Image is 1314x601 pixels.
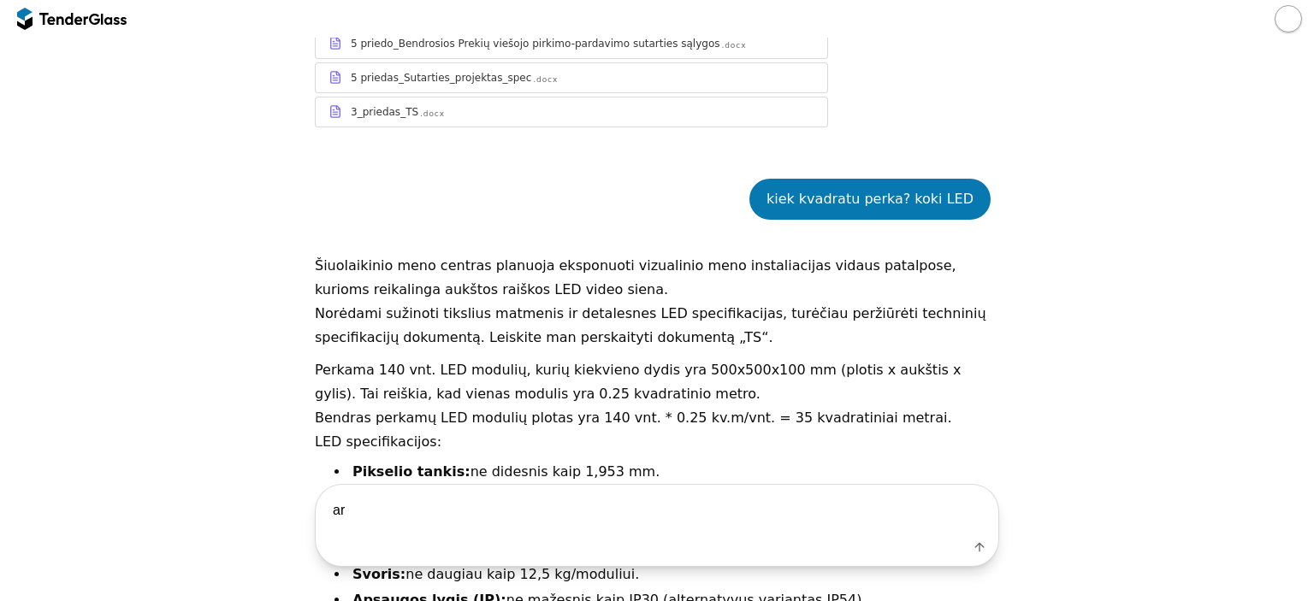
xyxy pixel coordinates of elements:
div: 3_priedas_TS [351,105,418,119]
a: 5 priedas_Sutarties_projektas_spec.docx [315,62,828,93]
div: 5 priedas_Sutarties_projektas_spec [351,71,531,85]
div: .docx [533,74,558,85]
p: Bendras perkamų LED modulių plotas yra 140 vnt. * 0.25 kv.m/vnt. = 35 kvadratiniai metrai. [315,406,999,430]
a: 5 priedo_Bendrosios Prekių viešojo pirkimo-pardavimo sutarties sąlygos.docx [315,28,828,59]
div: .docx [420,109,445,120]
div: .docx [722,40,747,51]
p: Perkama 140 vnt. LED modulių, kurių kiekvieno dydis yra 500x500x100 mm (plotis x aukštis x gylis)... [315,358,999,406]
p: LED specifikacijos: [315,430,999,454]
p: Norėdami sužinoti tikslius matmenis ir detalesnes LED specifikacijas, turėčiau peržiūrėti technin... [315,302,999,350]
textarea: ar [316,485,998,535]
div: 5 priedo_Bendrosios Prekių viešojo pirkimo-pardavimo sutarties sąlygos [351,37,720,50]
p: Šiuolaikinio meno centras planuoja eksponuoti vizualinio meno instaliacijas vidaus patalpose, kur... [315,254,999,302]
div: kiek kvadratu perka? koki LED [766,187,974,211]
a: 3_priedas_TS.docx [315,97,828,127]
